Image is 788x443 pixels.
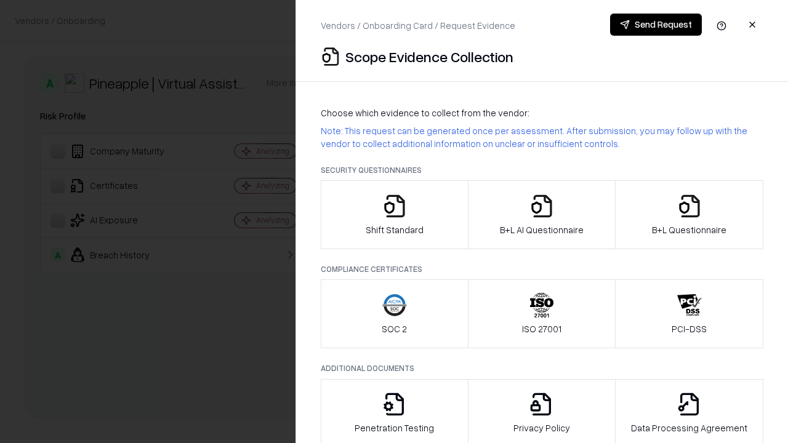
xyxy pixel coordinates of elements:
button: B+L AI Questionnaire [468,180,616,249]
p: PCI-DSS [672,322,707,335]
p: Note: This request can be generated once per assessment. After submission, you may follow up with... [321,124,763,150]
p: Scope Evidence Collection [345,47,513,66]
button: SOC 2 [321,279,468,348]
p: ISO 27001 [522,322,561,335]
button: B+L Questionnaire [615,180,763,249]
p: B+L Questionnaire [652,223,726,236]
button: ISO 27001 [468,279,616,348]
p: Vendors / Onboarding Card / Request Evidence [321,19,515,32]
p: Shift Standard [366,223,424,236]
p: Security Questionnaires [321,165,763,175]
button: Shift Standard [321,180,468,249]
p: Privacy Policy [513,421,570,434]
button: PCI-DSS [615,279,763,348]
p: Additional Documents [321,363,763,373]
p: B+L AI Questionnaire [500,223,584,236]
p: Compliance Certificates [321,264,763,274]
p: Data Processing Agreement [631,421,747,434]
p: Penetration Testing [355,421,434,434]
p: Choose which evidence to collect from the vendor: [321,106,763,119]
button: Send Request [610,14,702,36]
p: SOC 2 [382,322,407,335]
